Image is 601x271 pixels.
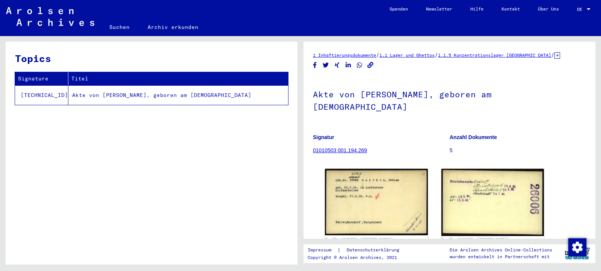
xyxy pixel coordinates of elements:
[442,237,509,241] a: DocID: 6120722 ([PERSON_NAME])
[450,147,586,154] p: 5
[450,134,497,140] b: Anzahl Dokumente
[450,247,552,253] p: Die Arolsen Archives Online-Collections
[551,51,554,58] span: /
[15,72,68,85] th: Signature
[563,244,591,263] img: yv_logo.png
[100,18,139,36] a: Suchen
[313,52,376,58] a: 1 Inhaftierungsdokumente
[308,254,408,261] p: Copyright © Arolsen Archives, 2021
[15,51,288,66] h3: Topics
[450,253,552,260] p: wurden entwickelt in Partnerschaft mit
[356,61,364,70] button: Share on WhatsApp
[322,61,330,70] button: Share on Twitter
[435,51,438,58] span: /
[308,246,408,254] div: |
[15,85,68,105] td: [TECHNICAL_ID]
[376,51,379,58] span: /
[313,77,586,123] h1: Akte von [PERSON_NAME], geboren am [DEMOGRAPHIC_DATA]
[367,61,374,70] button: Copy link
[311,61,319,70] button: Share on Facebook
[344,61,352,70] button: Share on LinkedIn
[333,61,341,70] button: Share on Xing
[325,169,428,235] img: 001.jpg
[139,18,207,36] a: Archiv erkunden
[313,147,367,153] a: 01010503 001.194.269
[577,7,585,12] span: DE
[568,238,586,256] img: Zustimmung ändern
[68,72,288,85] th: Titel
[341,246,408,254] a: Datenschutzerklärung
[6,7,94,26] img: Arolsen_neg.svg
[379,52,435,58] a: 1.1 Lager und Ghettos
[308,246,337,254] a: Impressum
[68,85,288,105] td: Akte von [PERSON_NAME], geboren am [DEMOGRAPHIC_DATA]
[313,134,334,140] b: Signatur
[326,237,393,241] a: DocID: 6120722 ([PERSON_NAME])
[438,52,551,58] a: 1.1.5 Konzentrationslager [GEOGRAPHIC_DATA]
[441,169,544,236] img: 002.jpg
